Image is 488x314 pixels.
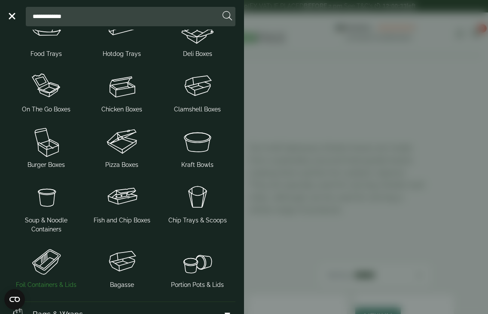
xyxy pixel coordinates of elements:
[88,67,156,116] a: Chicken Boxes
[88,243,156,291] a: Bagasse
[12,123,81,171] a: Burger Boxes
[12,13,81,48] img: Food_tray.svg
[12,243,81,291] a: Foil Containers & Lids
[12,180,81,214] img: SoupNoodle_container.svg
[171,280,224,289] span: Portion Pots & Lids
[88,69,156,103] img: Chicken_box-1.svg
[163,67,232,116] a: Clamshell Boxes
[174,105,221,114] span: Clamshell Boxes
[163,124,232,159] img: SoupNsalad_bowls.svg
[88,180,156,214] img: FishNchip_box.svg
[163,123,232,171] a: Kraft Bowls
[27,160,65,169] span: Burger Boxes
[163,12,232,60] a: Deli Boxes
[12,67,81,116] a: On The Go Boxes
[163,178,232,227] a: Chip Trays & Scoops
[163,180,232,214] img: Chip_tray.svg
[103,49,141,58] span: Hotdog Trays
[12,216,81,234] span: Soup & Noodle Containers
[22,105,70,114] span: On The Go Boxes
[163,13,232,48] img: Deli_box.svg
[105,160,138,169] span: Pizza Boxes
[88,123,156,171] a: Pizza Boxes
[12,178,81,236] a: Soup & Noodle Containers
[168,216,227,225] span: Chip Trays & Scoops
[4,289,25,310] button: Open CMP widget
[88,13,156,48] img: Hotdog_tray.svg
[12,124,81,159] img: Burger_box.svg
[88,124,156,159] img: Pizza_boxes.svg
[163,69,232,103] img: Clamshell_box.svg
[88,12,156,60] a: Hotdog Trays
[110,280,134,289] span: Bagasse
[101,105,142,114] span: Chicken Boxes
[16,280,76,289] span: Foil Containers & Lids
[12,244,81,279] img: Foil_container.svg
[94,216,150,225] span: Fish and Chip Boxes
[88,178,156,227] a: Fish and Chip Boxes
[30,49,62,58] span: Food Trays
[12,12,81,60] a: Food Trays
[88,244,156,279] img: Clamshell_box.svg
[183,49,212,58] span: Deli Boxes
[181,160,213,169] span: Kraft Bowls
[163,244,232,279] img: PortionPots.svg
[12,69,81,103] img: OnTheGo_boxes.svg
[163,243,232,291] a: Portion Pots & Lids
